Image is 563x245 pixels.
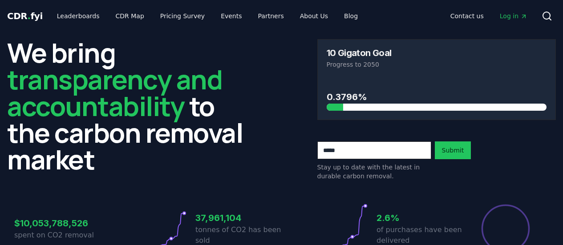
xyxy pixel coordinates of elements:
[50,8,365,24] nav: Main
[7,61,222,124] span: transparency and accountability
[337,8,365,24] a: Blog
[28,11,31,21] span: .
[50,8,107,24] a: Leaderboards
[195,211,282,225] h3: 37,961,104
[493,8,535,24] a: Log in
[327,90,547,104] h3: 0.3796%
[443,8,535,24] nav: Main
[377,211,463,225] h3: 2.6%
[109,8,151,24] a: CDR Map
[443,8,491,24] a: Contact us
[7,39,246,173] h2: We bring to the carbon removal market
[500,12,527,20] span: Log in
[251,8,291,24] a: Partners
[14,230,101,241] p: spent on CO2 removal
[327,48,392,57] h3: 10 Gigaton Goal
[14,217,101,230] h3: $10,053,788,526
[7,10,43,22] a: CDR.fyi
[293,8,335,24] a: About Us
[435,141,471,159] button: Submit
[327,60,547,69] p: Progress to 2050
[317,163,431,181] p: Stay up to date with the latest in durable carbon removal.
[7,11,43,21] span: CDR fyi
[214,8,249,24] a: Events
[153,8,212,24] a: Pricing Survey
